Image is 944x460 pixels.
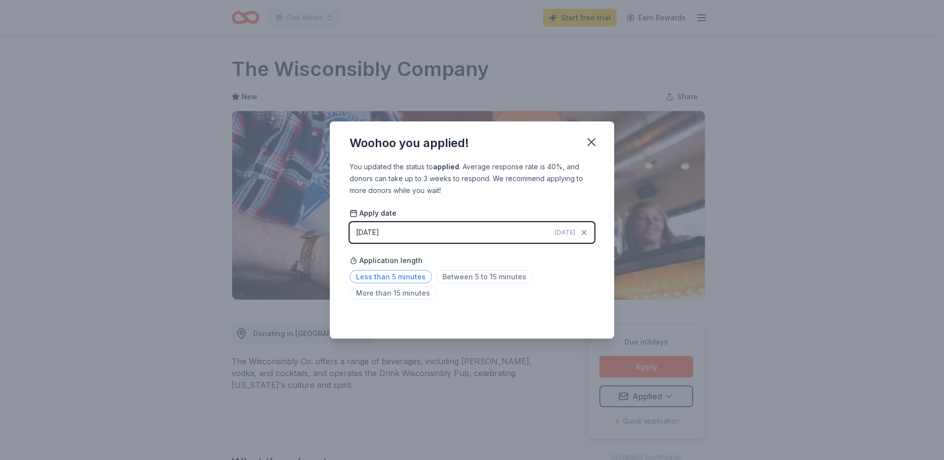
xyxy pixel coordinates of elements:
[433,162,459,171] b: applied
[436,270,533,283] span: Between 5 to 15 minutes
[350,161,594,196] div: You updated the status to . Average response rate is 40%, and donors can take up to 3 weeks to re...
[555,229,575,236] span: [DATE]
[350,222,594,243] button: [DATE][DATE]
[350,270,432,283] span: Less than 5 minutes
[356,227,379,238] div: [DATE]
[350,135,469,151] div: Woohoo you applied!
[350,208,396,218] span: Apply date
[350,286,436,300] span: More than 15 minutes
[350,255,423,267] span: Application length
